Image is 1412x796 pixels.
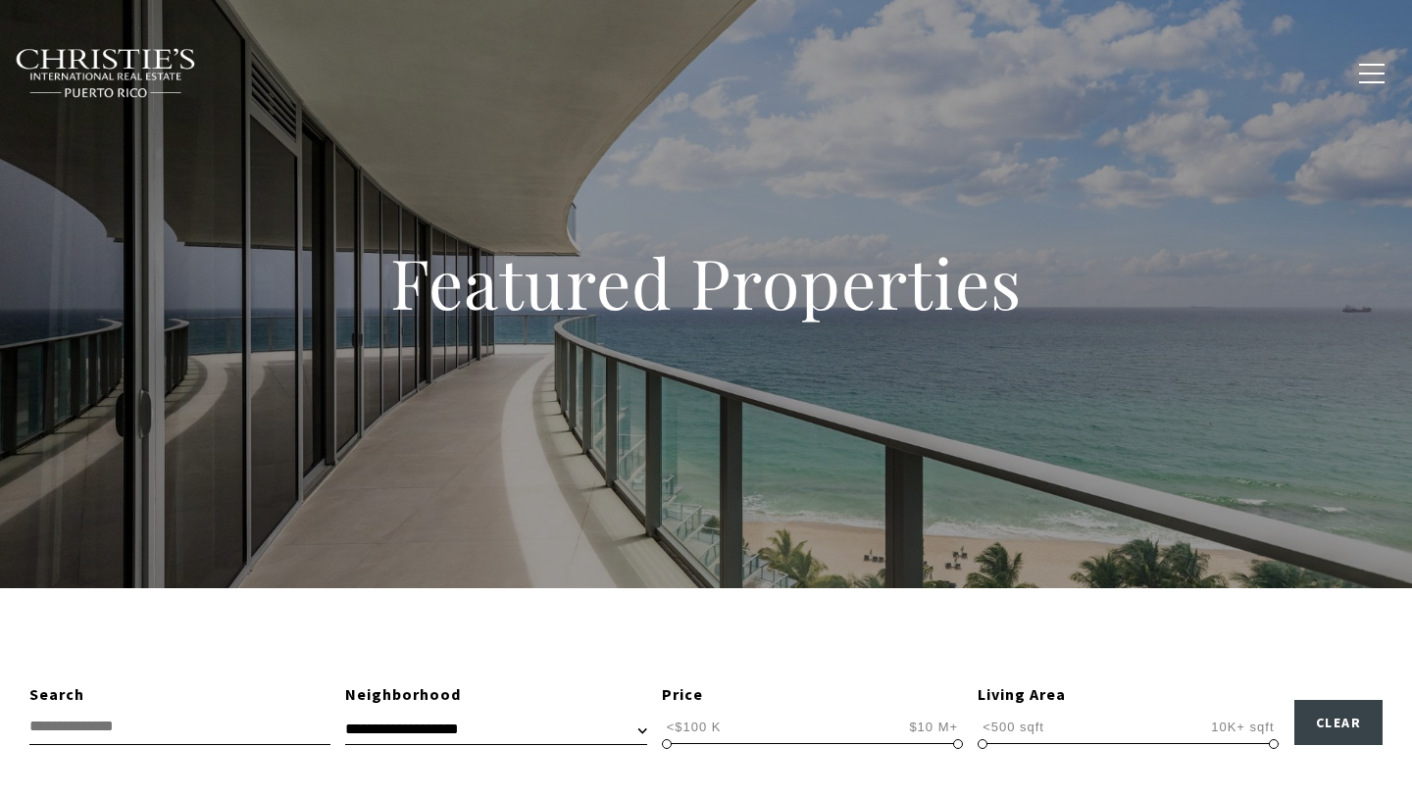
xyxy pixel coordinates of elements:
span: <500 sqft [978,718,1049,736]
img: Christie's International Real Estate black text logo [15,48,197,99]
div: Neighborhood [345,682,646,708]
div: Living Area [978,682,1279,708]
div: Price [662,682,963,708]
span: $10 M+ [904,718,963,736]
h1: Featured Properties [265,239,1147,325]
span: <$100 K [662,718,727,736]
div: Search [29,682,330,708]
span: 10K+ sqft [1206,718,1279,736]
button: Clear [1294,700,1384,745]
